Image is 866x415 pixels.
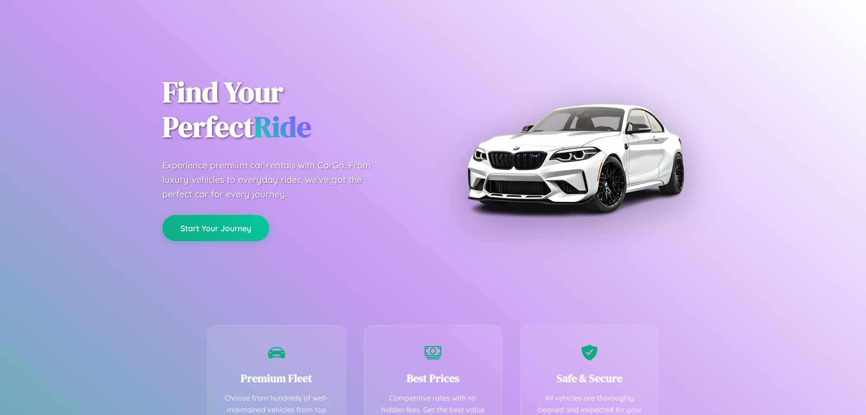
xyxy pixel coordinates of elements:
[534,371,645,386] h3: Safe & Secure
[221,371,332,386] h3: Premium Fleet
[378,371,488,386] h3: Best Prices
[254,107,311,146] span: Ride
[462,45,688,271] img: Premium BMW car rental vehicle
[162,215,269,241] button: Start Your Journey
[162,75,419,145] h1: Find Your Perfect
[162,158,388,201] p: Experience premium car rentals with CarGo. From luxury vehicles to everyday rides, we've got the ...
